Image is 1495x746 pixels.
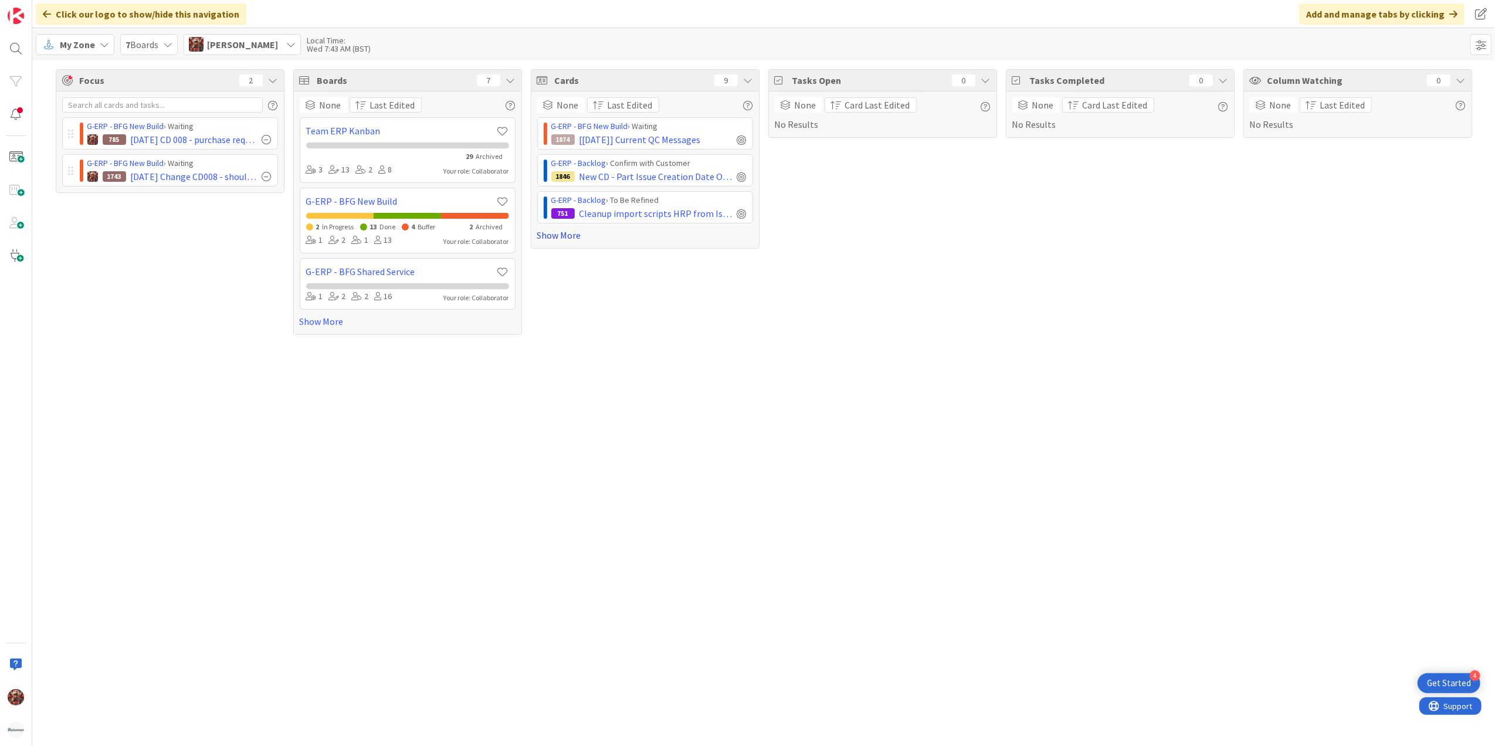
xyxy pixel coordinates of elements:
[352,290,369,303] div: 2
[470,222,473,231] span: 2
[87,158,164,168] a: G-ERP - BFG New Build
[300,314,516,328] a: Show More
[131,133,257,147] span: [DATE] CD 008 - purchase requirement for external operation
[62,97,263,113] input: Search all cards and tasks...
[1427,74,1450,86] div: 0
[306,290,323,303] div: 1
[555,73,708,87] span: Cards
[103,134,126,145] div: 785
[551,194,747,206] div: › To Be Refined
[1267,73,1421,87] span: Column Watching
[1189,74,1213,86] div: 0
[1270,98,1291,112] span: None
[350,97,422,113] button: Last Edited
[306,164,323,177] div: 3
[317,73,471,87] span: Boards
[444,166,509,177] div: Your role: Collaborator
[380,222,396,231] span: Done
[306,265,497,279] a: G-ERP - BFG Shared Service
[608,98,653,112] span: Last Edited
[239,74,263,86] div: 2
[579,169,733,184] span: New CD - Part Issue Creation Date Overwritten After Processing
[307,45,371,53] div: Wed 7:43 AM (BST)
[714,74,738,86] div: 9
[306,194,497,208] a: G-ERP - BFG New Build
[477,74,500,86] div: 7
[80,73,230,87] span: Focus
[1032,98,1054,112] span: None
[103,171,126,182] div: 1743
[1470,670,1480,681] div: 4
[306,124,497,138] a: Team ERP Kanban
[537,228,753,242] a: Show More
[307,36,371,45] div: Local Time:
[792,73,946,87] span: Tasks Open
[131,169,257,184] span: [DATE] Change CD008 - should not be able to authorize a PR line with quantity = 0
[1030,73,1184,87] span: Tasks Completed
[551,158,606,168] a: G-ERP - Backlog
[466,152,473,161] span: 29
[370,98,415,112] span: Last Edited
[87,120,272,133] div: › Waiting
[551,121,628,131] a: G-ERP - BFG New Build
[87,171,98,182] img: JK
[126,39,130,50] b: 7
[579,206,733,221] span: Cleanup import scripts HRP from Isah global environments
[476,152,503,161] span: Archived
[379,164,392,177] div: 8
[207,38,278,52] span: [PERSON_NAME]
[329,234,346,247] div: 2
[551,208,575,219] div: 751
[551,195,606,205] a: G-ERP - Backlog
[1320,98,1365,112] span: Last Edited
[952,74,975,86] div: 0
[352,234,369,247] div: 1
[36,4,246,25] div: Click our logo to show/hide this navigation
[1062,97,1154,113] button: Card Last Edited
[60,38,95,52] span: My Zone
[329,290,346,303] div: 2
[444,236,509,247] div: Your role: Collaborator
[1012,97,1228,131] div: No Results
[412,222,415,231] span: 4
[370,222,377,231] span: 13
[551,157,747,169] div: › Confirm with Customer
[323,222,354,231] span: In Progress
[418,222,436,231] span: Buffer
[189,37,204,52] img: JK
[25,2,53,16] span: Support
[8,722,24,738] img: avatar
[8,689,24,706] img: JK
[126,38,158,52] span: Boards
[1083,98,1148,112] span: Card Last Edited
[825,97,917,113] button: Card Last Edited
[87,157,272,169] div: › Waiting
[375,234,392,247] div: 13
[329,164,350,177] div: 13
[375,290,392,303] div: 16
[1427,677,1471,689] div: Get Started
[356,164,373,177] div: 2
[579,133,701,147] span: [[DATE]] Current QC Messages
[320,98,341,112] span: None
[551,120,747,133] div: › Waiting
[551,134,575,145] div: 1874
[444,293,509,303] div: Your role: Collaborator
[587,97,659,113] button: Last Edited
[551,171,575,182] div: 1846
[316,222,320,231] span: 2
[1418,673,1480,693] div: Open Get Started checklist, remaining modules: 4
[476,222,503,231] span: Archived
[845,98,910,112] span: Card Last Edited
[795,98,816,112] span: None
[775,97,991,131] div: No Results
[87,121,164,131] a: G-ERP - BFG New Build
[1300,97,1372,113] button: Last Edited
[306,234,323,247] div: 1
[1250,97,1466,131] div: No Results
[1299,4,1465,25] div: Add and manage tabs by clicking
[557,98,579,112] span: None
[87,134,98,145] img: JK
[8,8,24,24] img: Visit kanbanzone.com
